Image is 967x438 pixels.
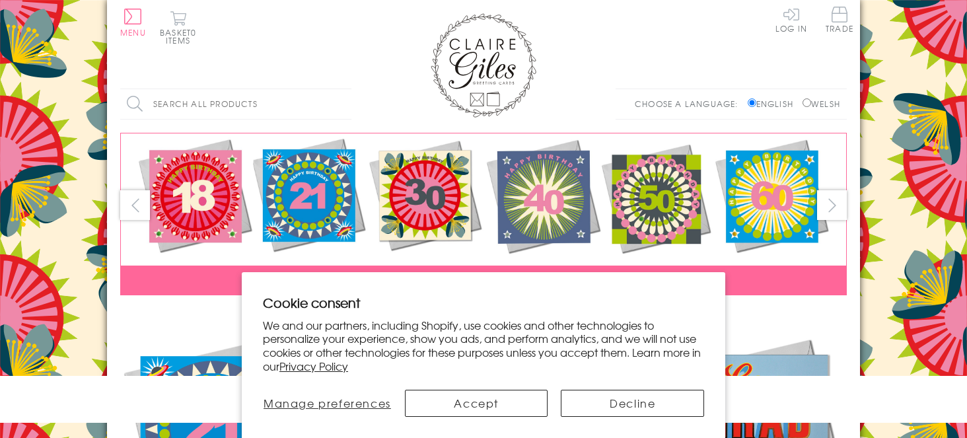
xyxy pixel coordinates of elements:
button: prev [120,190,150,220]
span: 0 items [166,26,196,46]
button: Menu [120,9,146,36]
span: Manage preferences [264,395,391,411]
button: next [817,190,847,220]
span: Trade [826,7,853,32]
h2: Cookie consent [263,293,704,312]
a: Log In [775,7,807,32]
label: English [748,98,800,110]
div: Carousel Pagination [120,305,847,326]
button: Basket0 items [160,11,196,44]
a: Trade [826,7,853,35]
input: Search all products [120,89,351,119]
span: Menu [120,26,146,38]
input: English [748,98,756,107]
button: Decline [561,390,704,417]
a: Privacy Policy [279,358,348,374]
input: Search [338,89,351,119]
input: Welsh [803,98,811,107]
p: Choose a language: [635,98,745,110]
label: Welsh [803,98,840,110]
img: Claire Giles Greetings Cards [431,13,536,118]
button: Accept [405,390,548,417]
button: Manage preferences [263,390,392,417]
p: We and our partners, including Shopify, use cookies and other technologies to personalize your ex... [263,318,704,373]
